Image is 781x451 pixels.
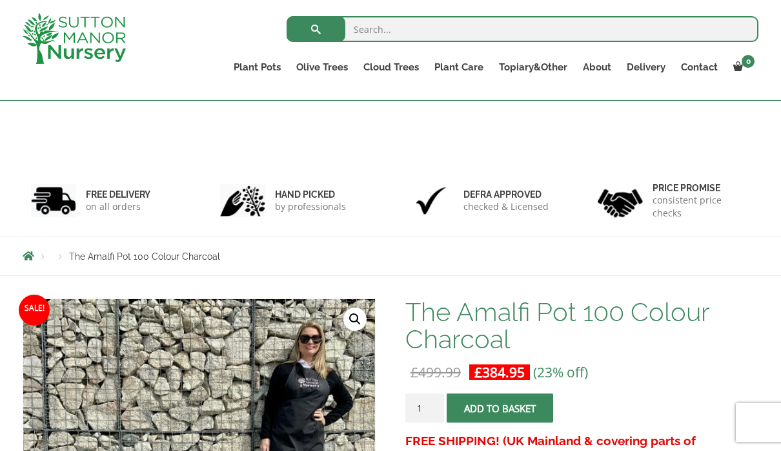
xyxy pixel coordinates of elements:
img: 3.jpg [409,184,454,217]
img: logo [23,13,126,64]
h6: Price promise [653,182,751,194]
a: Contact [673,58,725,76]
span: Sale! [19,295,50,326]
h6: FREE DELIVERY [86,189,150,200]
a: Delivery [619,58,673,76]
p: consistent price checks [653,194,751,220]
a: Plant Pots [226,58,289,76]
input: Search... [287,16,758,42]
a: Cloud Trees [356,58,427,76]
p: on all orders [86,200,150,213]
p: checked & Licensed [463,200,549,213]
nav: Breadcrumbs [23,251,758,261]
input: Product quantity [405,393,444,423]
img: 2.jpg [220,184,265,217]
a: Olive Trees [289,58,356,76]
a: About [575,58,619,76]
img: 1.jpg [31,184,76,217]
span: 0 [742,55,755,68]
button: Add to basket [447,393,553,423]
span: (23% off) [533,363,588,381]
a: Plant Care [427,58,491,76]
span: The Amalfi Pot 100 Colour Charcoal [69,251,220,262]
h6: hand picked [275,189,346,200]
img: 4.jpg [598,181,643,220]
span: £ [474,363,482,381]
a: 0 [725,58,758,76]
bdi: 384.95 [474,363,525,381]
a: View full-screen image gallery [343,308,367,331]
h1: The Amalfi Pot 100 Colour Charcoal [405,299,758,353]
bdi: 499.99 [411,363,461,381]
h6: Defra approved [463,189,549,200]
span: £ [411,363,418,381]
p: by professionals [275,200,346,213]
a: Topiary&Other [491,58,575,76]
